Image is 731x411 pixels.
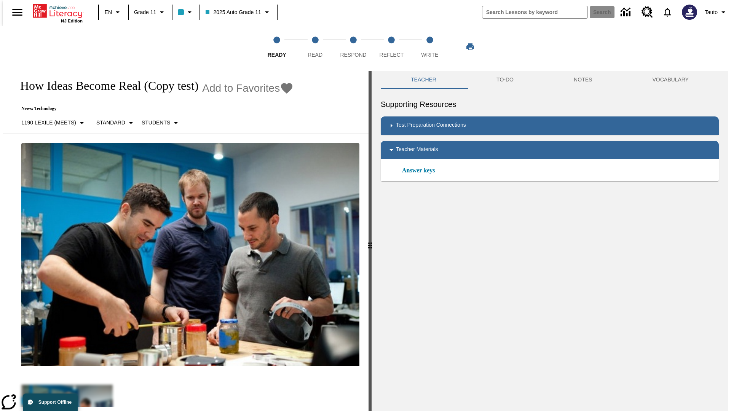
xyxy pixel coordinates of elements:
span: Tauto [705,8,718,16]
div: Instructional Panel Tabs [381,71,719,89]
div: reading [3,71,369,407]
button: Grade: Grade 11, Select a grade [131,5,169,19]
p: 1190 Lexile (Meets) [21,119,76,127]
button: TO-DO [466,71,544,89]
div: Teacher Materials [381,141,719,159]
a: Notifications [658,2,677,22]
span: NJ Edition [61,19,83,23]
p: Standard [96,119,125,127]
p: Students [142,119,170,127]
input: search field [482,6,587,18]
div: Home [33,3,83,23]
a: Answer keys, Will open in new browser window or tab [402,166,435,175]
span: Support Offline [38,400,72,405]
button: Class: 2025 Auto Grade 11, Select your class [203,5,274,19]
p: News: Technology [12,106,294,112]
div: activity [372,71,728,411]
span: Respond [340,52,366,58]
span: Add to Favorites [202,82,280,94]
button: Add to Favorites - How Ideas Become Real (Copy test) [202,81,294,95]
button: Select Lexile, 1190 Lexile (Meets) [18,116,89,130]
h1: How Ideas Become Real (Copy test) [12,79,198,93]
button: Select Student [139,116,184,130]
button: NOTES [544,71,622,89]
span: EN [105,8,112,16]
button: Open side menu [6,1,29,24]
button: Ready step 1 of 5 [255,26,299,68]
button: VOCABULARY [622,71,719,89]
div: Press Enter or Spacebar and then press right and left arrow keys to move the slider [369,71,372,411]
span: Grade 11 [134,8,156,16]
button: Support Offline [23,393,78,411]
h6: Supporting Resources [381,98,719,110]
button: Scaffolds, Standard [93,116,139,130]
span: Ready [268,52,286,58]
a: Resource Center, Will open in new tab [637,2,658,22]
button: Write step 5 of 5 [408,26,452,68]
button: Profile/Settings [702,5,731,19]
span: Write [421,52,438,58]
span: 2025 Auto Grade 11 [206,8,261,16]
a: Data Center [616,2,637,23]
img: Avatar [682,5,697,20]
button: Read step 2 of 5 [293,26,337,68]
div: Test Preparation Connections [381,116,719,135]
span: Reflect [380,52,404,58]
button: Reflect step 4 of 5 [369,26,413,68]
button: Print [458,40,482,54]
button: Teacher [381,71,466,89]
p: Teacher Materials [396,145,438,155]
button: Language: EN, Select a language [101,5,126,19]
img: Quirky founder Ben Kaufman tests a new product with co-worker Gaz Brown and product inventor Jon ... [21,143,359,366]
button: Respond step 3 of 5 [331,26,375,68]
p: Test Preparation Connections [396,121,466,130]
button: Class color is light blue. Change class color [175,5,197,19]
span: Read [308,52,322,58]
button: Select a new avatar [677,2,702,22]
